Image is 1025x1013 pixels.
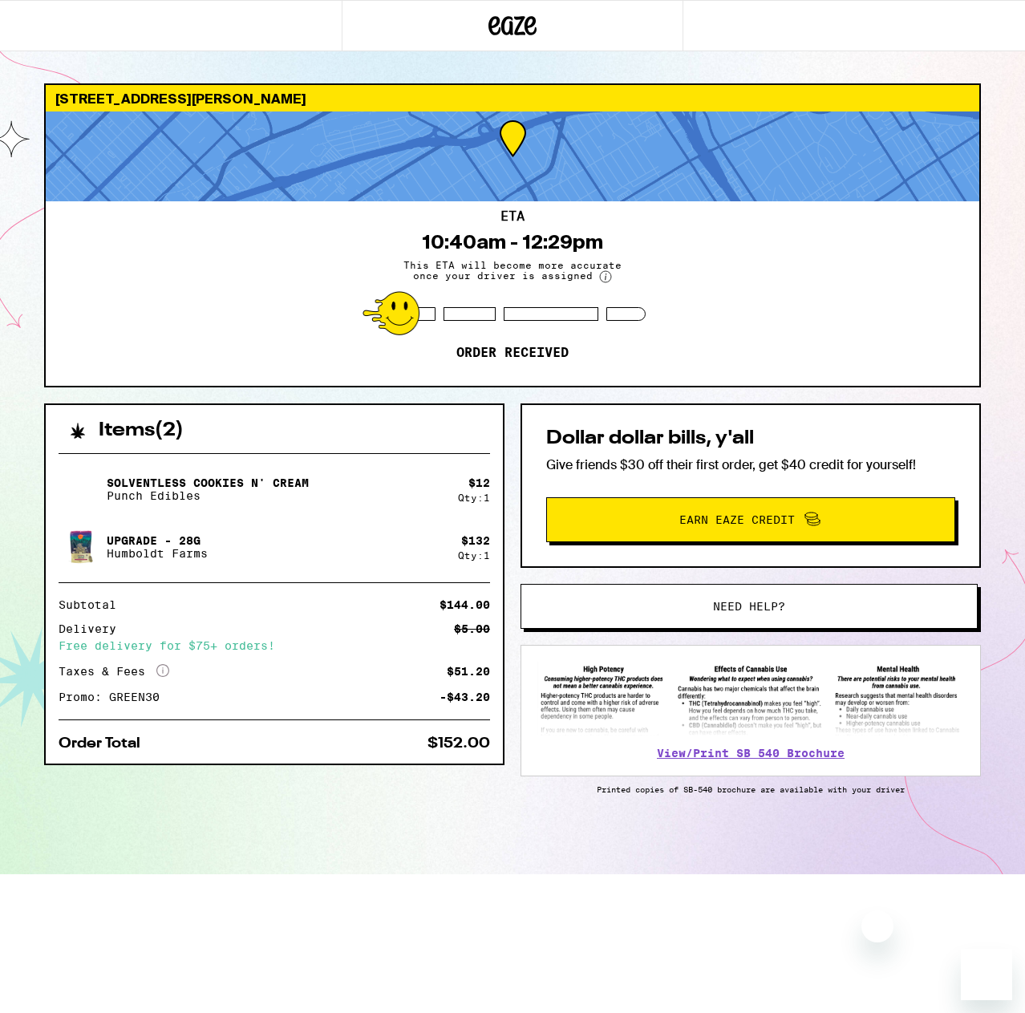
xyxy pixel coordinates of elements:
[679,514,795,525] span: Earn Eaze Credit
[427,736,490,751] div: $152.00
[500,210,525,223] h2: ETA
[59,599,128,610] div: Subtotal
[713,601,785,612] span: Need help?
[107,534,208,547] p: Upgrade - 28g
[99,421,184,440] h2: Items ( 2 )
[521,784,981,794] p: Printed copies of SB-540 brochure are available with your driver
[861,910,893,942] iframe: Close message
[440,599,490,610] div: $144.00
[546,429,955,448] h2: Dollar dollar bills, y'all
[107,489,309,502] p: Punch Edibles
[456,345,569,361] p: Order received
[46,85,979,111] div: [STREET_ADDRESS][PERSON_NAME]
[546,456,955,473] p: Give friends $30 off their first order, get $40 credit for yourself!
[59,691,171,703] div: Promo: GREEN30
[422,231,603,253] div: 10:40am - 12:29pm
[59,525,103,569] img: Upgrade - 28g
[447,666,490,677] div: $51.20
[454,623,490,634] div: $5.00
[392,260,633,283] span: This ETA will become more accurate once your driver is assigned
[107,547,208,560] p: Humboldt Farms
[537,662,964,736] img: SB 540 Brochure preview
[657,747,845,760] a: View/Print SB 540 Brochure
[59,664,169,679] div: Taxes & Fees
[521,584,978,629] button: Need help?
[59,640,490,651] div: Free delivery for $75+ orders!
[468,476,490,489] div: $ 12
[458,550,490,561] div: Qty: 1
[458,492,490,503] div: Qty: 1
[461,534,490,547] div: $ 132
[107,476,309,489] p: Solventless Cookies N' Cream
[59,467,103,512] img: Solventless Cookies N' Cream
[546,497,955,542] button: Earn Eaze Credit
[440,691,490,703] div: -$43.20
[59,736,152,751] div: Order Total
[59,623,128,634] div: Delivery
[961,949,1012,1000] iframe: Button to launch messaging window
